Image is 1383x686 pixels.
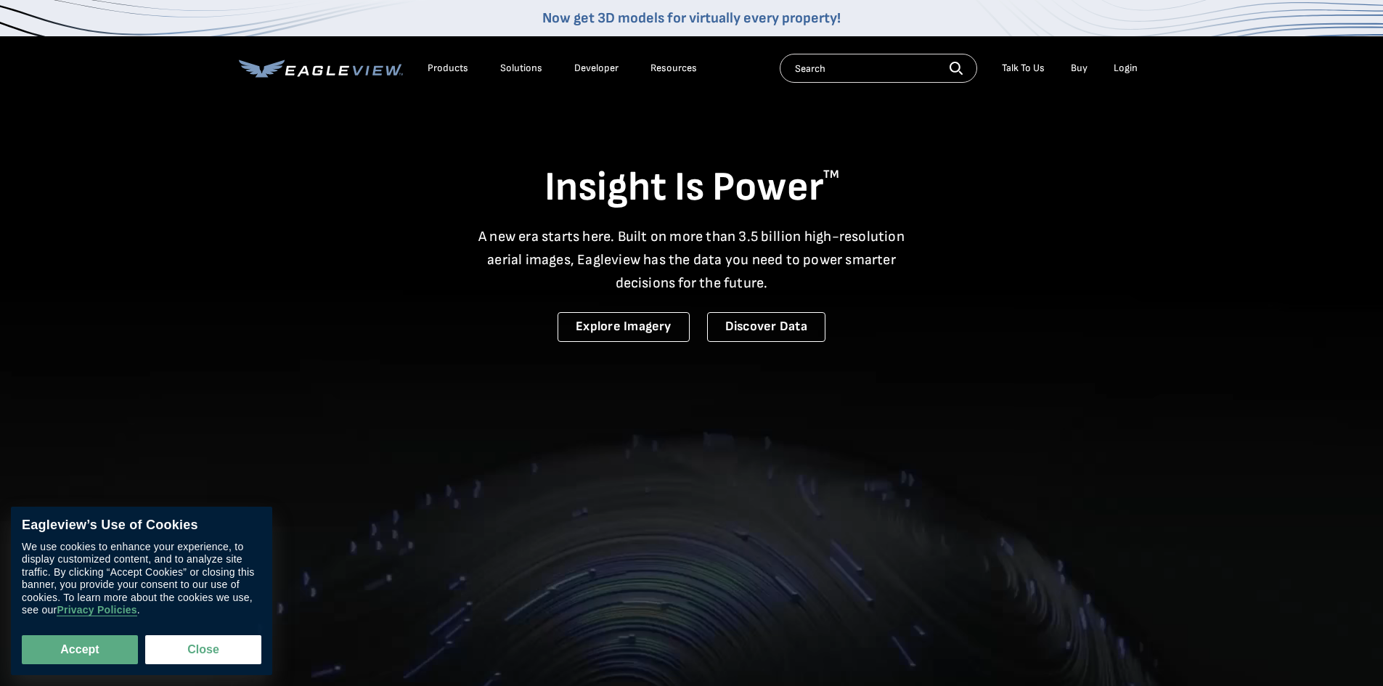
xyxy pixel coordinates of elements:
[542,9,841,27] a: Now get 3D models for virtually every property!
[780,54,977,83] input: Search
[470,225,914,295] p: A new era starts here. Built on more than 3.5 billion high-resolution aerial images, Eagleview ha...
[145,635,261,664] button: Close
[558,312,690,342] a: Explore Imagery
[428,62,468,75] div: Products
[57,605,136,617] a: Privacy Policies
[500,62,542,75] div: Solutions
[574,62,619,75] a: Developer
[1002,62,1045,75] div: Talk To Us
[1114,62,1138,75] div: Login
[707,312,825,342] a: Discover Data
[22,518,261,534] div: Eagleview’s Use of Cookies
[823,168,839,181] sup: TM
[650,62,697,75] div: Resources
[1071,62,1088,75] a: Buy
[239,163,1145,213] h1: Insight Is Power
[22,635,138,664] button: Accept
[22,541,261,617] div: We use cookies to enhance your experience, to display customized content, and to analyze site tra...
